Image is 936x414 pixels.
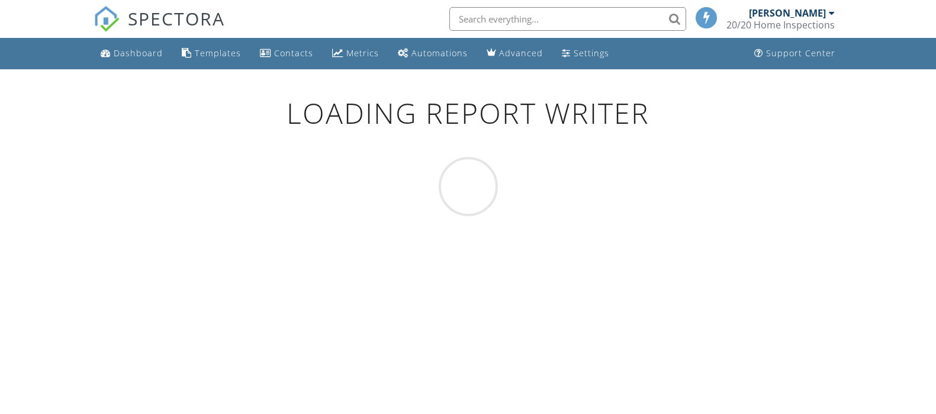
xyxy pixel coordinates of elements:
[557,43,614,65] a: Settings
[411,47,468,59] div: Automations
[177,43,246,65] a: Templates
[750,43,840,65] a: Support Center
[726,19,835,31] div: 20/20 Home Inspections
[449,7,686,31] input: Search everything...
[346,47,379,59] div: Metrics
[393,43,472,65] a: Automations (Basic)
[255,43,318,65] a: Contacts
[574,47,609,59] div: Settings
[749,7,826,19] div: [PERSON_NAME]
[482,43,548,65] a: Advanced
[94,16,225,41] a: SPECTORA
[274,47,313,59] div: Contacts
[766,47,835,59] div: Support Center
[499,47,543,59] div: Advanced
[128,6,225,31] span: SPECTORA
[94,6,120,32] img: The Best Home Inspection Software - Spectora
[195,47,241,59] div: Templates
[114,47,163,59] div: Dashboard
[96,43,168,65] a: Dashboard
[327,43,384,65] a: Metrics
